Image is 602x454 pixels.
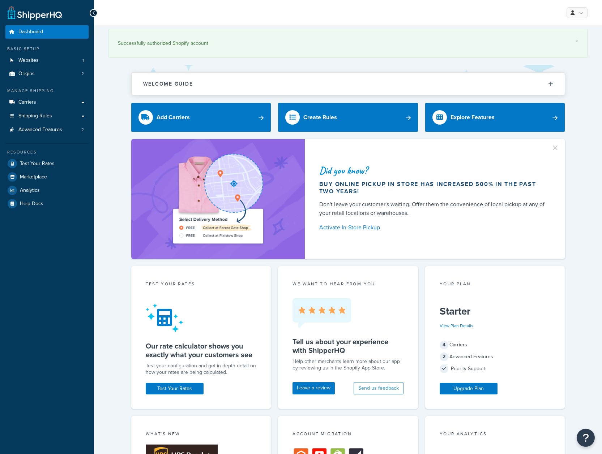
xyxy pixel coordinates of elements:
[303,112,337,122] div: Create Rules
[157,112,190,122] div: Add Carriers
[319,165,548,176] div: Did you know?
[278,103,418,132] a: Create Rules
[575,38,578,44] a: ×
[18,71,35,77] span: Origins
[440,353,448,361] span: 2
[451,112,495,122] div: Explore Features
[5,123,89,137] li: Advanced Features
[132,73,565,95] button: Welcome Guide
[18,29,43,35] span: Dashboard
[143,81,193,87] h2: Welcome Guide
[20,161,55,167] span: Test Your Rates
[18,57,39,64] span: Websites
[20,187,40,194] span: Analytics
[319,222,548,233] a: Activate In-Store Pickup
[20,174,47,180] span: Marketplace
[5,123,89,137] a: Advanced Features2
[5,25,89,39] a: Dashboard
[440,306,551,317] h5: Starter
[440,340,551,350] div: Carriers
[577,429,595,447] button: Open Resource Center
[5,67,89,81] li: Origins
[81,71,84,77] span: 2
[440,281,551,289] div: Your Plan
[5,184,89,197] a: Analytics
[319,181,548,195] div: Buy online pickup in store has increased 500% in the past two years!
[81,127,84,133] span: 2
[5,96,89,109] a: Carriers
[146,383,204,394] a: Test Your Rates
[146,281,257,289] div: Test your rates
[5,88,89,94] div: Manage Shipping
[18,127,62,133] span: Advanced Features
[146,431,257,439] div: What's New
[5,67,89,81] a: Origins2
[440,383,498,394] a: Upgrade Plan
[5,109,89,123] a: Shipping Rules
[440,364,551,374] div: Priority Support
[5,157,89,170] a: Test Your Rates
[118,38,578,48] div: Successfully authorized Shopify account
[5,46,89,52] div: Basic Setup
[5,54,89,67] li: Websites
[5,149,89,155] div: Resources
[131,103,271,132] a: Add Carriers
[293,431,404,439] div: Account Migration
[293,382,335,394] a: Leave a review
[146,363,257,376] div: Test your configuration and get in-depth detail on how your rates are being calculated.
[293,337,404,355] h5: Tell us about your experience with ShipperHQ
[293,358,404,371] p: Help other merchants learn more about our app by reviewing us in the Shopify App Store.
[5,170,89,183] a: Marketplace
[293,281,404,287] p: we want to hear from you
[82,57,84,64] span: 1
[153,150,283,248] img: ad-shirt-map-b0359fc47e01cab431d101c4b569394f6a03f54285957d908178d52f29eb9668.png
[440,431,551,439] div: Your Analytics
[354,382,404,394] button: Send us feedback
[20,201,43,207] span: Help Docs
[18,113,52,119] span: Shipping Rules
[5,197,89,210] a: Help Docs
[440,323,473,329] a: View Plan Details
[5,54,89,67] a: Websites1
[440,352,551,362] div: Advanced Features
[146,342,257,359] h5: Our rate calculator shows you exactly what your customers see
[440,341,448,349] span: 4
[18,99,36,105] span: Carriers
[319,200,548,217] div: Don't leave your customer's waiting. Offer them the convenience of local pickup at any of your re...
[425,103,565,132] a: Explore Features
